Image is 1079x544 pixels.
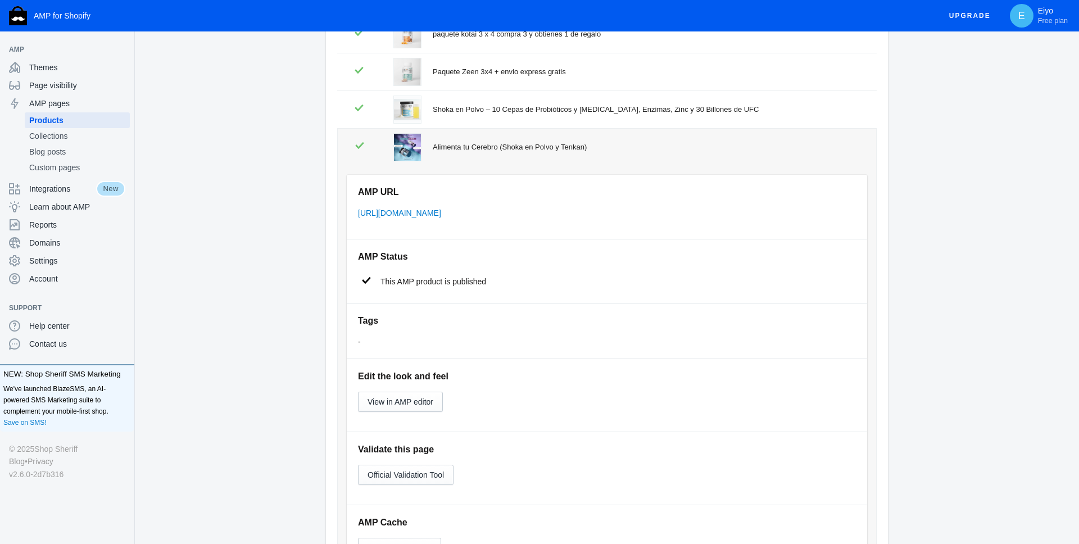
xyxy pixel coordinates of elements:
[9,455,125,468] div: •
[4,58,130,76] a: Themes
[29,201,125,212] span: Learn about AMP
[25,144,130,160] a: Blog posts
[358,186,856,198] h5: AMP URL
[358,370,856,382] h5: Edit the look and feel
[433,142,863,153] div: Alimenta tu Cerebro (Shoka en Polvo y Tenkan)
[394,134,421,161] img: WhatsAppImage2025-08-11at12.19.20PM_2.jpg
[433,66,863,78] div: Paquete Zeen 3x4 + envio express gratis
[4,94,130,112] a: AMP pages
[25,160,130,175] a: Custom pages
[34,443,78,455] a: Shop Sheriff
[9,443,125,455] div: © 2025
[114,47,132,52] button: Add a sales channel
[433,29,863,40] div: paquete kotai 3 x 4 compra 3 y obtienes 1 de regalo
[368,397,433,406] span: View in AMP editor
[9,468,125,480] div: v2.6.0-2d7b316
[25,112,130,128] a: Products
[358,336,856,347] div: -
[4,180,130,198] a: IntegrationsNew
[949,6,991,26] span: Upgrade
[380,276,486,287] span: This AMP product is published
[29,80,125,91] span: Page visibility
[394,58,421,85] img: ZEEN_B-60c_A.jpg
[358,470,454,479] a: Official Validation Tool
[4,234,130,252] a: Domains
[25,128,130,144] a: Collections
[3,417,47,428] a: Save on SMS!
[394,21,421,48] img: KOTAIB-60cA.jpg
[1016,10,1027,21] span: E
[29,162,125,173] span: Custom pages
[29,146,125,157] span: Blog posts
[358,392,443,412] button: View in AMP editor
[29,62,125,73] span: Themes
[358,315,856,327] h5: Tags
[940,6,1000,26] button: Upgrade
[29,130,125,142] span: Collections
[29,320,125,332] span: Help center
[4,76,130,94] a: Page visibility
[29,219,125,230] span: Reports
[368,470,444,479] span: Official Validation Tool
[29,98,125,109] span: AMP pages
[29,255,125,266] span: Settings
[4,216,130,234] a: Reports
[9,302,114,314] span: Support
[358,208,441,217] a: [URL][DOMAIN_NAME]
[433,104,863,115] div: Shoka en Polvo – 10 Cepas de Probióticos y [MEDICAL_DATA], Enzimas, Zinc y 30 Billones de UFC
[394,99,421,120] img: 1_81e405b7-1f59-48ff-95b5-63036ee208c7.png
[4,198,130,216] a: Learn about AMP
[358,516,856,528] h5: AMP Cache
[29,183,96,194] span: Integrations
[1038,6,1068,25] p: Eiyo
[34,11,90,20] span: AMP for Shopify
[358,251,856,262] h5: AMP Status
[4,252,130,270] a: Settings
[4,270,130,288] a: Account
[96,181,125,197] span: New
[1038,16,1068,25] span: Free plan
[358,397,443,406] a: View in AMP editor
[28,455,53,468] a: Privacy
[29,273,125,284] span: Account
[9,6,27,25] img: Shop Sheriff Logo
[114,306,132,310] button: Add a sales channel
[29,237,125,248] span: Domains
[1023,488,1066,531] iframe: Drift Widget Chat Controller
[29,115,125,126] span: Products
[9,455,25,468] a: Blog
[9,44,114,55] span: AMP
[358,465,454,485] button: Official Validation Tool
[29,338,125,350] span: Contact us
[358,443,856,455] h5: Validate this page
[4,335,130,353] a: Contact us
